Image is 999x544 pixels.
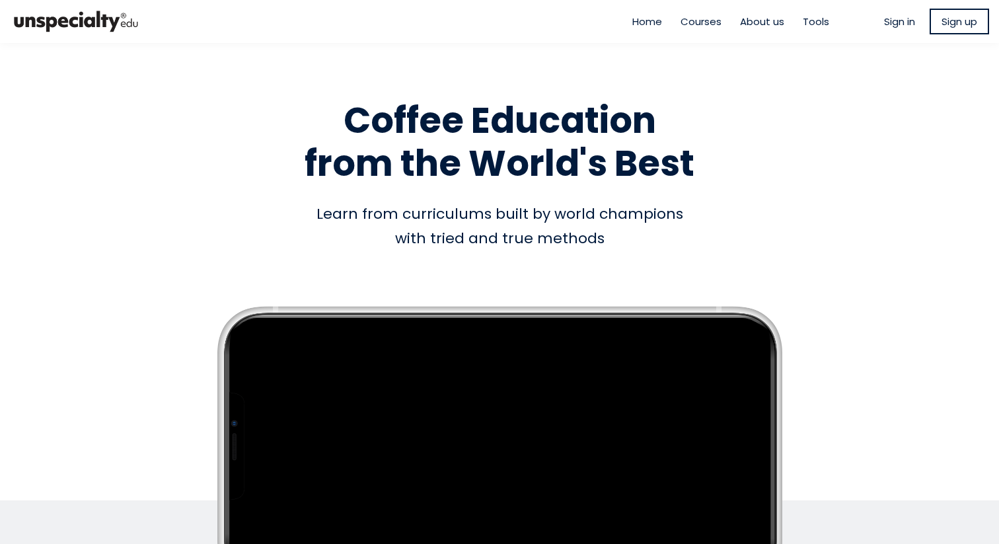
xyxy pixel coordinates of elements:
[123,202,876,251] div: Learn from curriculums built by world champions with tried and true methods
[930,9,989,34] a: Sign up
[740,14,784,29] a: About us
[632,14,662,29] a: Home
[884,14,915,29] a: Sign in
[681,14,721,29] a: Courses
[10,5,142,38] img: bc390a18feecddb333977e298b3a00a1.png
[123,99,876,185] h1: Coffee Education from the World's Best
[942,14,977,29] span: Sign up
[803,14,829,29] a: Tools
